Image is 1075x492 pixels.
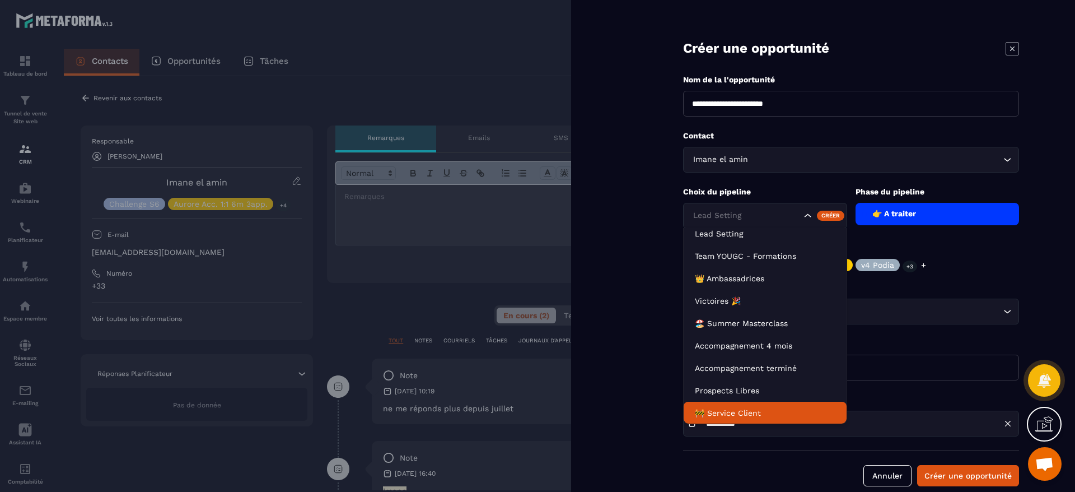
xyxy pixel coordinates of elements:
p: Choix Étiquette [683,243,1019,253]
p: 🏖️ Summer Masterclass [695,318,835,329]
p: Accompagnement terminé [695,363,835,374]
div: Ouvrir le chat [1028,447,1062,481]
p: 🚧 Service Client [695,407,835,419]
p: Prospects Libres [695,385,835,396]
p: Team YOUGC - Formations [695,250,835,262]
p: Contact [683,131,1019,141]
div: Search for option [683,203,847,229]
p: Accompagnement 4 mois [695,340,835,351]
span: Imane el amin [690,154,750,166]
div: Search for option [683,299,1019,324]
p: 👑 Ambassadrices [695,273,835,284]
p: Lead Setting [695,228,835,239]
p: Victoires 🎉 [695,295,835,307]
p: v4 Podia [861,261,894,269]
p: Montant [683,338,1019,349]
input: Search for option [750,154,1001,166]
div: Search for option [683,147,1019,173]
p: Choix du pipeline [683,187,847,197]
p: Produit [683,282,1019,293]
p: Créer une opportunité [683,39,829,58]
button: Annuler [863,465,912,486]
button: Créer une opportunité [917,465,1019,486]
div: Créer [817,211,844,221]
p: Nom de la l'opportunité [683,75,1019,85]
p: Phase du pipeline [856,187,1020,197]
p: +3 [903,261,917,272]
input: Search for option [690,210,801,222]
p: Date de fermeture [683,394,1019,405]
